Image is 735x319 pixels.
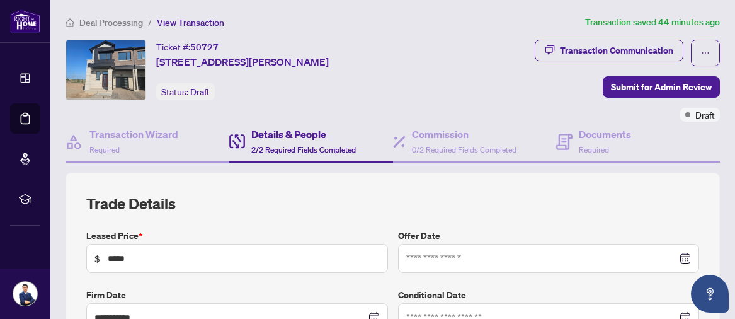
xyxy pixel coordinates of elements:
[66,40,145,100] img: IMG-W12361370_1.jpg
[412,127,516,142] h4: Commission
[398,229,700,243] label: Offer Date
[579,145,609,154] span: Required
[535,40,683,61] button: Transaction Communication
[89,127,178,142] h4: Transaction Wizard
[412,145,516,154] span: 0/2 Required Fields Completed
[156,40,219,54] div: Ticket #:
[156,54,329,69] span: [STREET_ADDRESS][PERSON_NAME]
[148,15,152,30] li: /
[579,127,631,142] h4: Documents
[157,17,224,28] span: View Transaction
[86,288,388,302] label: Firm Date
[701,49,710,57] span: ellipsis
[86,229,388,243] label: Leased Price
[585,15,720,30] article: Transaction saved 44 minutes ago
[66,18,74,27] span: home
[89,145,120,154] span: Required
[13,282,37,306] img: Profile Icon
[10,9,40,33] img: logo
[251,127,356,142] h4: Details & People
[94,252,100,265] span: $
[695,108,715,122] span: Draft
[691,275,729,313] button: Open asap
[251,145,356,154] span: 2/2 Required Fields Completed
[190,86,210,98] span: Draft
[156,83,215,100] div: Status:
[560,40,673,61] div: Transaction Communication
[611,77,712,97] span: Submit for Admin Review
[398,288,700,302] label: Conditional Date
[86,194,699,214] h2: Trade Details
[190,42,219,53] span: 50727
[603,76,720,98] button: Submit for Admin Review
[79,17,143,28] span: Deal Processing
